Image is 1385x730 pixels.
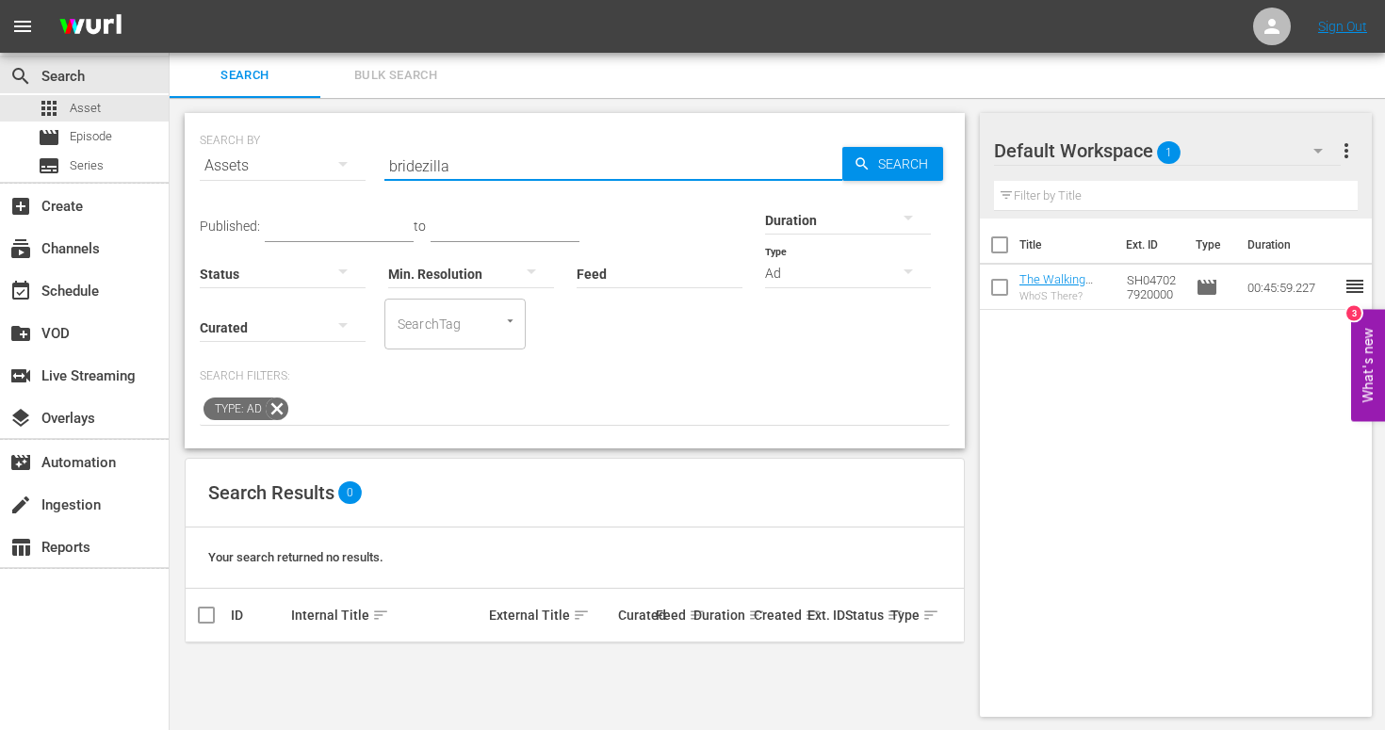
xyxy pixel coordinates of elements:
span: reorder [1344,275,1366,298]
div: ID [231,608,285,623]
td: 00:45:59.227 [1240,265,1344,310]
div: Assets [200,139,366,192]
div: Status [845,604,885,626]
div: Ad [765,247,931,300]
button: more_vert [1335,128,1358,173]
span: 1 [1157,133,1181,172]
span: Live Streaming [9,365,32,387]
p: Search Filters: [200,368,950,384]
span: Type: Ad [204,397,266,420]
span: Asset [70,99,101,118]
div: Internal Title [291,604,482,626]
span: Your search returned no results. [208,550,383,564]
span: Search [9,65,32,88]
div: Created [754,604,801,626]
span: Schedule [9,280,32,302]
div: Default Workspace [994,124,1342,177]
span: VOD [9,322,32,345]
th: Title [1019,219,1115,271]
span: sort [887,607,904,624]
div: Curated [618,608,650,623]
th: Type [1184,219,1236,271]
th: Ext. ID [1115,219,1184,271]
span: Channels [9,237,32,260]
span: sort [372,607,389,624]
a: Sign Out [1318,19,1367,34]
span: sort [689,607,706,624]
span: sort [748,607,765,624]
span: Overlays [9,407,32,430]
button: Search [842,147,943,181]
div: Ext. ID [807,608,839,623]
img: ans4CAIJ8jUAAAAAAAAAAAAAAAAAAAAAAAAgQb4GAAAAAAAAAAAAAAAAAAAAAAAAJMjXAAAAAAAAAAAAAAAAAAAAAAAAgAT5G... [45,5,136,49]
div: Duration [693,604,748,626]
span: 0 [338,481,362,504]
a: The Walking Dead: Dead City 102: Who's There? [1019,272,1104,329]
span: Create [9,195,32,218]
th: Duration [1236,219,1349,271]
span: Episode [70,127,112,146]
div: Feed [656,604,688,626]
span: Series [70,156,104,175]
div: External Title [489,604,612,626]
span: Search [181,65,309,87]
button: Open Feedback Widget [1351,309,1385,421]
span: more_vert [1335,139,1358,162]
span: movie [38,126,60,149]
div: Type [890,604,915,626]
button: Open [501,312,519,330]
span: Search Results [208,481,334,504]
span: menu [11,15,34,38]
span: Series [38,154,60,177]
div: 3 [1346,305,1361,320]
td: SH047027920000 [1119,265,1189,310]
span: Episode [1196,276,1218,299]
div: Who'S There? [1019,290,1112,302]
span: to [414,219,426,234]
span: Asset [38,97,60,120]
span: Published: [200,219,260,234]
span: Reports [9,536,32,559]
span: sort [573,607,590,624]
span: Search [871,147,943,181]
span: Automation [9,451,32,474]
span: Bulk Search [332,65,460,87]
span: Ingestion [9,494,32,516]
